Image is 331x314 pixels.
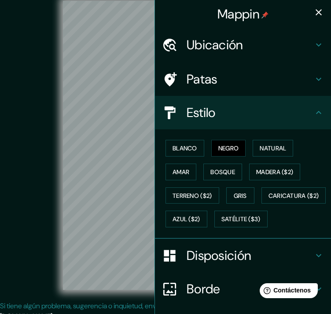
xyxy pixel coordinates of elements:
[214,211,268,227] button: Satélite ($3)
[187,71,217,88] font: Patas
[173,144,197,152] font: Blanco
[187,104,216,121] font: Estilo
[155,96,331,129] div: Estilo
[165,187,219,204] button: Terreno ($2)
[155,239,331,272] div: Disposición
[210,168,235,176] font: Bosque
[155,62,331,96] div: Patas
[234,192,247,200] font: Gris
[218,144,239,152] font: Negro
[256,168,293,176] font: Madera ($2)
[63,1,268,290] canvas: Mapa
[261,11,268,18] img: pin-icon.png
[221,215,261,223] font: Satélite ($3)
[173,215,200,223] font: Azul ($2)
[260,144,286,152] font: Natural
[187,37,243,53] font: Ubicación
[261,187,326,204] button: Caricatura ($2)
[173,168,189,176] font: Amar
[165,211,207,227] button: Azul ($2)
[268,192,319,200] font: Caricatura ($2)
[173,192,212,200] font: Terreno ($2)
[211,140,246,157] button: Negro
[187,281,221,297] font: Borde
[249,164,300,180] button: Madera ($2)
[165,164,196,180] button: Amar
[226,187,254,204] button: Gris
[155,272,331,306] div: Borde
[187,247,251,264] font: Disposición
[253,140,293,157] button: Natural
[217,6,260,22] font: Mappin
[253,280,321,304] iframe: Lanzador de widgets de ayuda
[203,164,242,180] button: Bosque
[165,140,204,157] button: Blanco
[155,28,331,62] div: Ubicación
